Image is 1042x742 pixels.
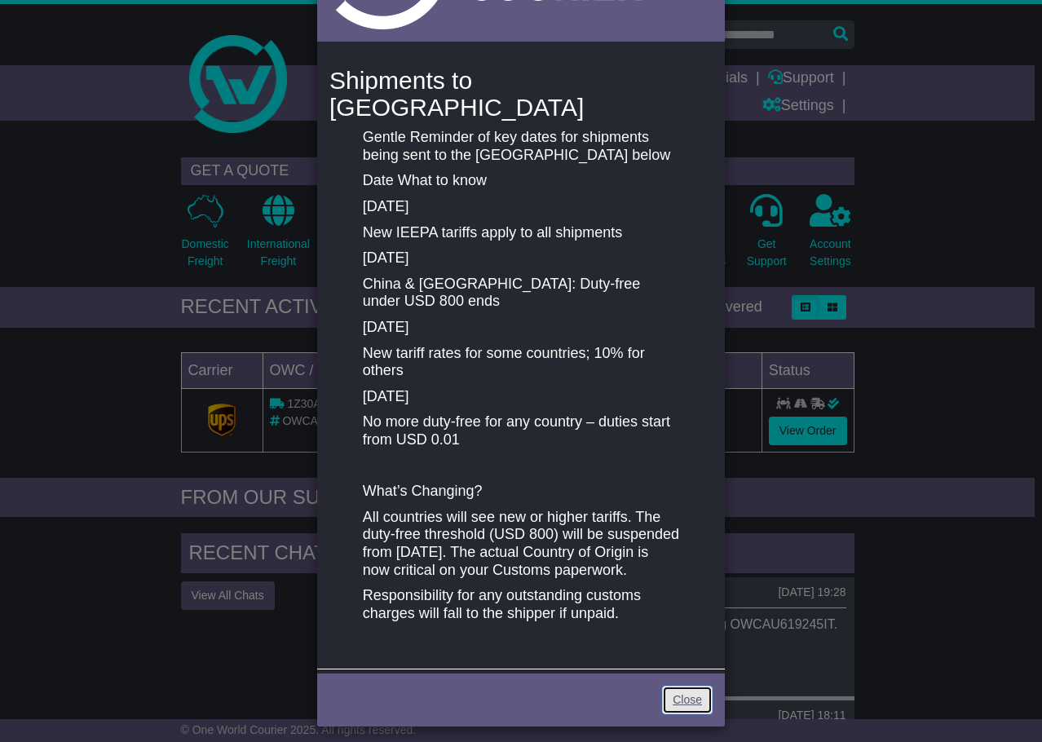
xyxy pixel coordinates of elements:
p: All countries will see new or higher tariffs. The duty-free threshold (USD 800) will be suspended... [363,509,679,579]
p: [DATE] [363,319,679,337]
p: New tariff rates for some countries; 10% for others [363,345,679,380]
p: [DATE] [363,388,679,406]
p: No more duty-free for any country – duties start from USD 0.01 [363,413,679,448]
p: Gentle Reminder of key dates for shipments being sent to the [GEOGRAPHIC_DATA] below [363,129,679,164]
p: New IEEPA tariffs apply to all shipments [363,224,679,242]
p: [DATE] [363,250,679,267]
p: Date What to know [363,172,679,190]
p: What’s Changing? [363,483,679,501]
p: China & [GEOGRAPHIC_DATA]: Duty-free under USD 800 ends [363,276,679,311]
h4: Shipments to [GEOGRAPHIC_DATA] [329,67,713,121]
a: Close [662,686,713,714]
p: [DATE] [363,198,679,216]
p: Responsibility for any outstanding customs charges will fall to the shipper if unpaid. [363,587,679,622]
